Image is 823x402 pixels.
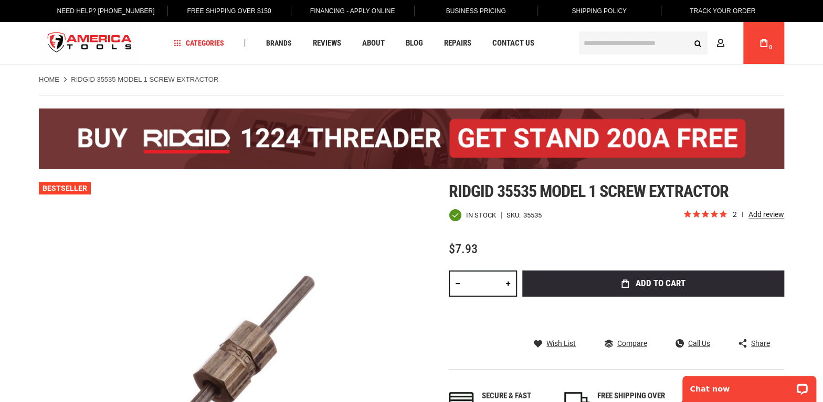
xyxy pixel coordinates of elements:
[39,75,59,84] a: Home
[769,45,772,50] span: 0
[308,36,346,50] a: Reviews
[449,181,728,201] span: Ridgid 35535 model 1 screw extractor
[357,36,389,50] a: About
[39,24,141,63] a: store logo
[492,39,534,47] span: Contact Us
[313,39,341,47] span: Reviews
[534,339,576,348] a: Wish List
[362,39,385,47] span: About
[676,369,823,402] iframe: LiveChat chat widget
[401,36,428,50] a: Blog
[676,339,710,348] a: Call Us
[688,33,708,53] button: Search
[39,108,784,169] img: BOGO: Buy the RIDGID® 1224 Threader (26092), get the 92467 200A Stand FREE!
[449,209,496,222] div: Availability
[266,39,292,47] span: Brands
[751,340,770,347] span: Share
[488,36,539,50] a: Contact Us
[733,210,784,219] span: 2 reviews
[604,339,647,348] a: Compare
[546,340,576,347] span: Wish List
[683,209,784,221] span: Rated 5.0 out of 5 stars 2 reviews
[261,36,297,50] a: Brands
[523,212,542,219] div: 35535
[688,340,710,347] span: Call Us
[406,39,423,47] span: Blog
[522,270,784,297] button: Add to Cart
[466,212,496,219] span: In stock
[636,279,685,288] span: Add to Cart
[754,22,774,64] a: 0
[572,7,627,15] span: Shipping Policy
[617,340,647,347] span: Compare
[439,36,476,50] a: Repairs
[507,212,523,219] strong: SKU
[449,242,478,256] span: $7.93
[169,36,229,50] a: Categories
[39,24,141,63] img: America Tools
[520,300,786,330] iframe: Secure express checkout frame
[444,39,471,47] span: Repairs
[174,39,224,47] span: Categories
[71,75,218,83] strong: RIDGID 35535 MODEL 1 SCREW EXTRACTOR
